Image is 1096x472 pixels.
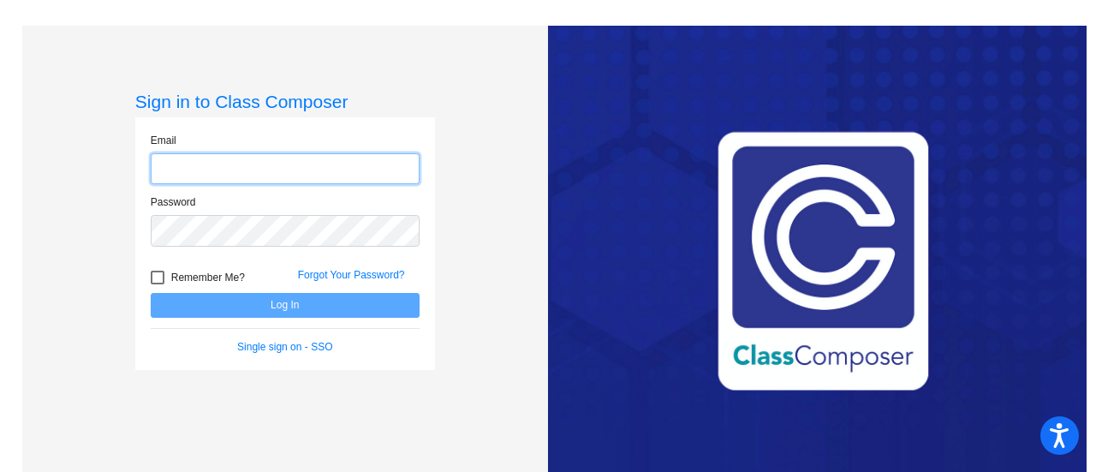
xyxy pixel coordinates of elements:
[237,341,332,353] a: Single sign on - SSO
[171,267,245,288] span: Remember Me?
[135,91,435,112] h3: Sign in to Class Composer
[298,269,405,281] a: Forgot Your Password?
[151,293,420,318] button: Log In
[151,133,176,148] label: Email
[151,194,196,210] label: Password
